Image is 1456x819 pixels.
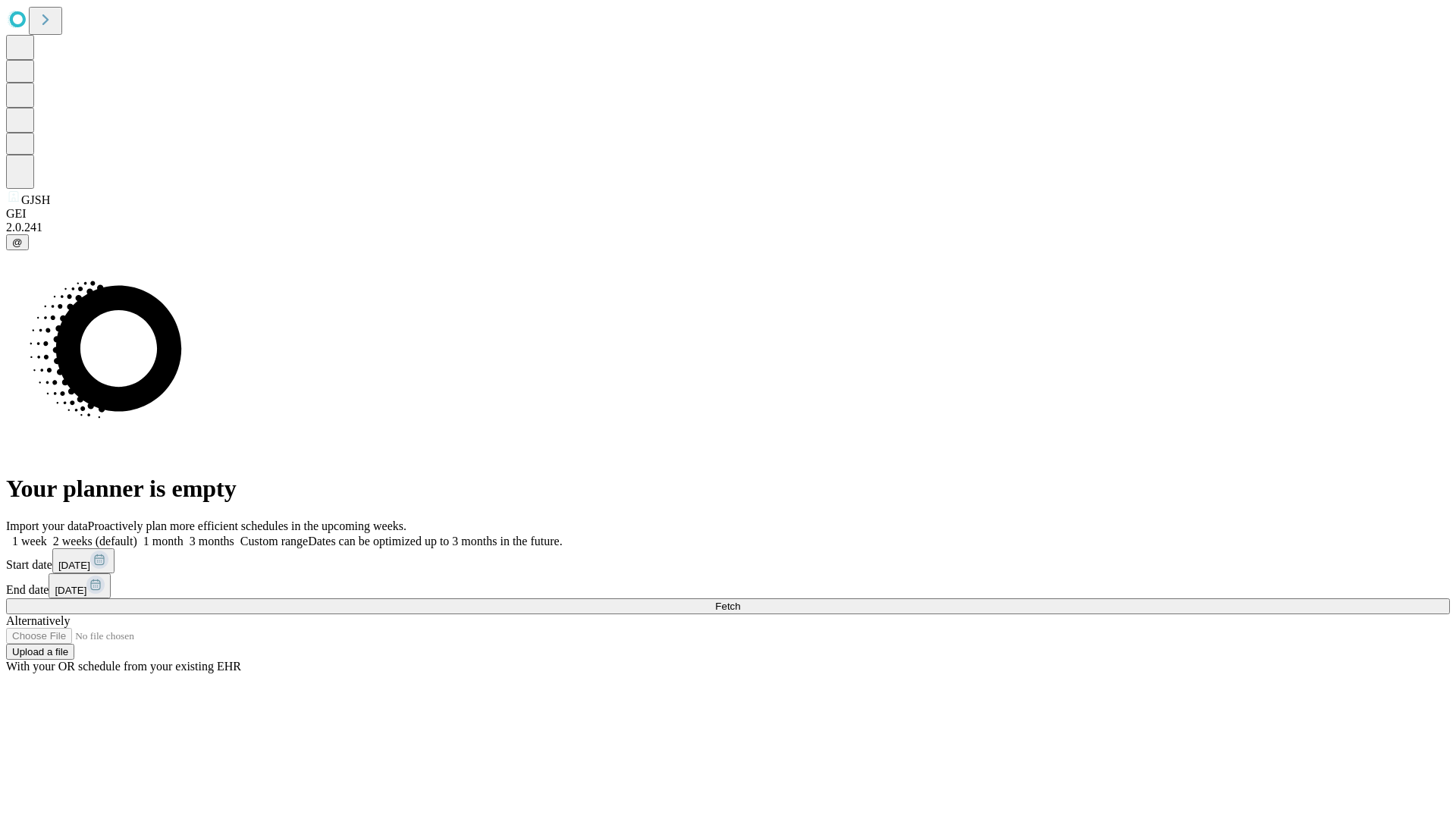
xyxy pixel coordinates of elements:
span: With your OR schedule from your existing EHR [6,660,241,673]
button: [DATE] [52,548,115,573]
span: GJSH [21,193,50,206]
button: [DATE] [49,573,111,598]
div: Start date [6,548,1450,573]
div: GEI [6,207,1450,221]
span: 1 month [143,535,184,548]
span: [DATE] [58,560,90,571]
span: 1 week [12,535,47,548]
span: Fetch [715,601,740,612]
span: Custom range [240,535,308,548]
span: 3 months [190,535,234,548]
span: Import your data [6,519,88,532]
button: Upload a file [6,644,74,660]
button: Fetch [6,598,1450,614]
h1: Your planner is empty [6,475,1450,503]
span: 2 weeks (default) [53,535,137,548]
span: Dates can be optimized up to 3 months in the future. [308,535,562,548]
span: @ [12,237,23,248]
div: 2.0.241 [6,221,1450,234]
div: End date [6,573,1450,598]
button: @ [6,234,29,250]
span: [DATE] [55,585,86,596]
span: Proactively plan more efficient schedules in the upcoming weeks. [88,519,406,532]
span: Alternatively [6,614,70,627]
